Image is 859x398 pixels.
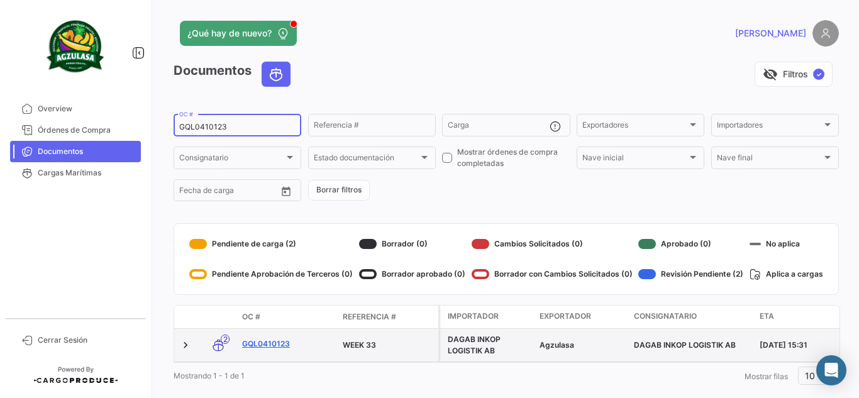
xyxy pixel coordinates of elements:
[440,306,535,328] datatable-header-cell: Importador
[717,155,822,164] span: Nave final
[38,167,136,179] span: Cargas Marítimas
[174,62,294,87] h3: Documentos
[180,21,297,46] button: ¿Qué hay de nuevo?
[582,123,687,131] span: Exportadores
[38,146,136,157] span: Documentos
[812,20,839,47] img: placeholder-user.png
[745,372,788,381] span: Mostrar filas
[755,62,833,87] button: visibility_offFiltros✓
[221,334,230,344] span: 2
[634,311,697,322] span: Consignatario
[277,182,296,201] button: Open calendar
[211,188,257,197] input: Hasta
[472,234,633,254] div: Cambios Solicitados (0)
[174,371,245,380] span: Mostrando 1 - 1 de 1
[755,306,849,328] datatable-header-cell: ETA
[10,98,141,119] a: Overview
[638,234,743,254] div: Aprobado (0)
[262,62,290,86] button: Ocean
[448,311,499,322] span: Importador
[343,311,396,323] span: Referencia #
[750,234,823,254] div: No aplica
[237,306,338,328] datatable-header-cell: OC #
[540,311,591,322] span: Exportador
[44,15,107,78] img: agzulasa-logo.png
[760,311,774,322] span: ETA
[10,162,141,184] a: Cargas Marítimas
[242,311,260,323] span: OC #
[717,123,822,131] span: Importadores
[10,119,141,141] a: Órdenes de Compra
[38,103,136,114] span: Overview
[638,264,743,284] div: Revisión Pendiente (2)
[189,234,353,254] div: Pendiente de carga (2)
[457,146,570,169] span: Mostrar órdenes de compra completadas
[816,355,846,385] div: Abrir Intercom Messenger
[535,306,629,328] datatable-header-cell: Exportador
[359,264,465,284] div: Borrador aprobado (0)
[187,27,272,40] span: ¿Qué hay de nuevo?
[629,306,755,328] datatable-header-cell: Consignatario
[582,155,687,164] span: Nave inicial
[343,340,433,351] div: WEEK 33
[179,188,202,197] input: Desde
[540,340,624,351] div: Agzulasa
[634,340,736,350] span: DAGAB INKOP LOGISTIK AB
[763,67,778,82] span: visibility_off
[242,338,333,350] a: GQL0410123
[760,340,844,351] div: [DATE] 15:31
[314,155,419,164] span: Estado documentación
[179,339,192,351] a: Expand/Collapse Row
[38,334,136,346] span: Cerrar Sesión
[735,27,806,40] span: [PERSON_NAME]
[308,180,370,201] button: Borrar filtros
[359,234,465,254] div: Borrador (0)
[813,69,824,80] span: ✓
[448,334,529,357] div: DAGAB INKOP LOGISTIK AB
[805,370,815,381] span: 10
[750,264,823,284] div: Aplica a cargas
[338,306,438,328] datatable-header-cell: Referencia #
[472,264,633,284] div: Borrador con Cambios Solicitados (0)
[179,155,284,164] span: Consignatario
[189,264,353,284] div: Pendiente Aprobación de Terceros (0)
[10,141,141,162] a: Documentos
[38,124,136,136] span: Órdenes de Compra
[199,312,237,322] datatable-header-cell: Modo de Transporte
